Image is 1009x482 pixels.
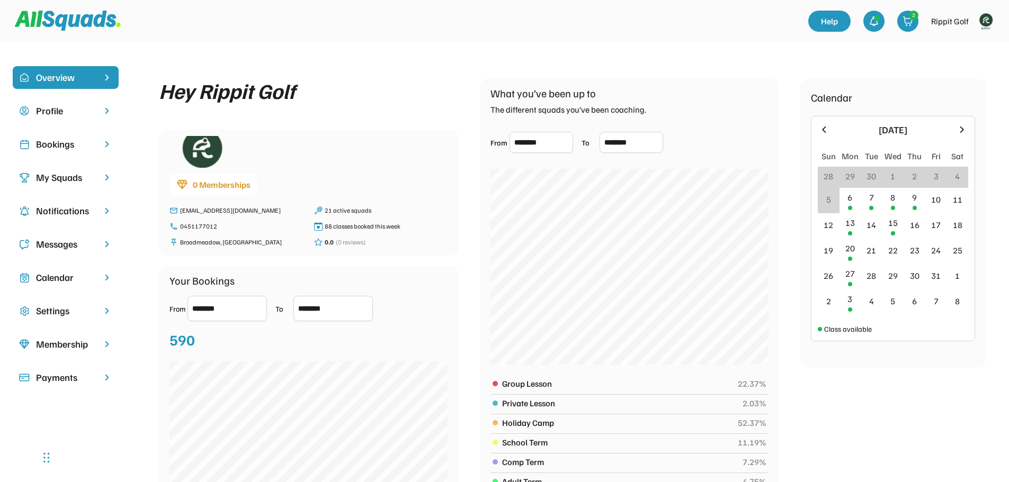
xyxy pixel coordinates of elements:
[890,191,895,204] div: 8
[490,85,596,101] div: What you’ve been up to
[193,178,251,191] div: 0 Memberships
[743,456,766,468] div: 7.29%
[888,216,898,229] div: 15
[885,150,901,162] div: Wed
[169,272,235,288] div: Your Bookings
[275,303,291,314] div: To
[869,295,874,307] div: 4
[845,170,855,183] div: 29
[169,329,195,351] div: 590
[336,238,365,247] div: (0 reviews)
[36,337,95,351] div: Membership
[102,172,112,183] img: chevron-right.svg
[847,293,852,305] div: 3
[582,137,597,148] div: To
[826,295,831,307] div: 2
[822,150,836,162] div: Sun
[931,269,941,282] div: 31
[888,269,898,282] div: 29
[36,137,95,151] div: Bookings
[19,339,30,350] img: Icon%20copy%208.svg
[19,239,30,250] img: Icon%20copy%205.svg
[836,123,950,137] div: [DATE]
[931,193,941,206] div: 10
[909,11,918,19] div: 2
[19,72,30,83] img: home-smile.svg
[955,170,960,183] div: 4
[955,295,960,307] div: 8
[867,219,876,231] div: 14
[888,244,898,257] div: 22
[953,193,962,206] div: 11
[890,170,895,183] div: 1
[955,269,960,282] div: 1
[869,16,879,26] img: bell-03%20%281%29.svg
[36,70,95,85] div: Overview
[824,170,833,183] div: 28
[325,206,448,215] div: 21 active squads
[845,267,855,280] div: 27
[36,237,95,251] div: Messages
[490,103,646,116] div: The different squads you’ve been coaching.
[953,244,962,257] div: 25
[159,79,295,102] div: Hey Rippit Golf
[102,206,112,216] img: chevron-right.svg
[36,104,95,118] div: Profile
[19,306,30,316] img: Icon%20copy%2016.svg
[951,150,963,162] div: Sat
[36,170,95,185] div: My Squads
[865,150,878,162] div: Tue
[808,11,851,32] a: Help
[890,295,895,307] div: 5
[845,242,855,254] div: 20
[502,436,732,449] div: School Term
[910,269,919,282] div: 30
[903,16,913,26] img: shopping-cart-01%20%281%29.svg
[738,377,766,390] div: 22.37%
[907,150,922,162] div: Thu
[824,244,833,257] div: 19
[912,295,917,307] div: 6
[180,238,303,247] div: Broadmeadow, [GEOGRAPHIC_DATA]
[102,139,112,149] img: chevron-right.svg
[325,238,334,247] div: 0.0
[102,306,112,316] img: chevron-right.svg
[19,272,30,283] img: Icon%20copy%207.svg
[845,216,855,229] div: 13
[811,89,852,105] div: Calendar
[36,270,95,285] div: Calendar
[169,136,233,168] img: Rippitlogov2_green.png
[169,303,185,314] div: From
[824,219,833,231] div: 12
[325,222,448,231] div: 88 classes booked this week
[912,191,917,204] div: 9
[847,191,852,204] div: 6
[934,295,939,307] div: 7
[869,191,874,204] div: 7
[738,416,766,429] div: 52.37%
[102,72,112,83] img: chevron-right%20copy%203.svg
[102,339,112,349] img: chevron-right.svg
[867,170,876,183] div: 30
[502,416,732,429] div: Holiday Camp
[102,239,112,249] img: chevron-right.svg
[910,219,919,231] div: 16
[15,11,121,31] img: Squad%20Logo.svg
[931,15,969,28] div: Rippit Golf
[180,206,303,215] div: [EMAIL_ADDRESS][DOMAIN_NAME]
[912,170,917,183] div: 2
[502,377,732,390] div: Group Lesson
[931,244,941,257] div: 24
[738,436,766,449] div: 11.19%
[824,323,872,334] div: Class available
[824,269,833,282] div: 26
[975,11,996,32] img: Rippitlogov2_green.png
[502,456,737,468] div: Comp Term
[743,397,766,410] div: 2.03%
[490,137,507,148] div: From
[19,106,30,116] img: user-circle.svg
[932,150,941,162] div: Fri
[102,272,112,283] img: chevron-right.svg
[180,222,303,231] div: 0451177012
[19,139,30,150] img: Icon%20copy%202.svg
